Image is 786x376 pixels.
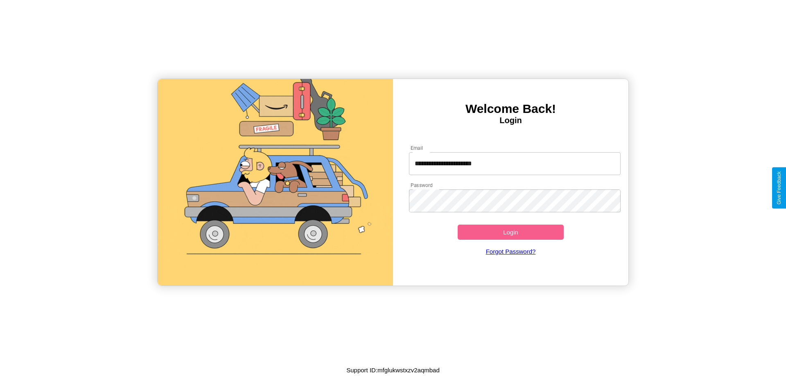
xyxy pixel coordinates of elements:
[393,116,628,125] h4: Login
[158,79,393,286] img: gif
[458,225,564,240] button: Login
[346,365,440,376] p: Support ID: mfglukwstxzv2aqmbad
[776,171,782,205] div: Give Feedback
[411,144,423,151] label: Email
[411,182,432,189] label: Password
[405,240,617,263] a: Forgot Password?
[393,102,628,116] h3: Welcome Back!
